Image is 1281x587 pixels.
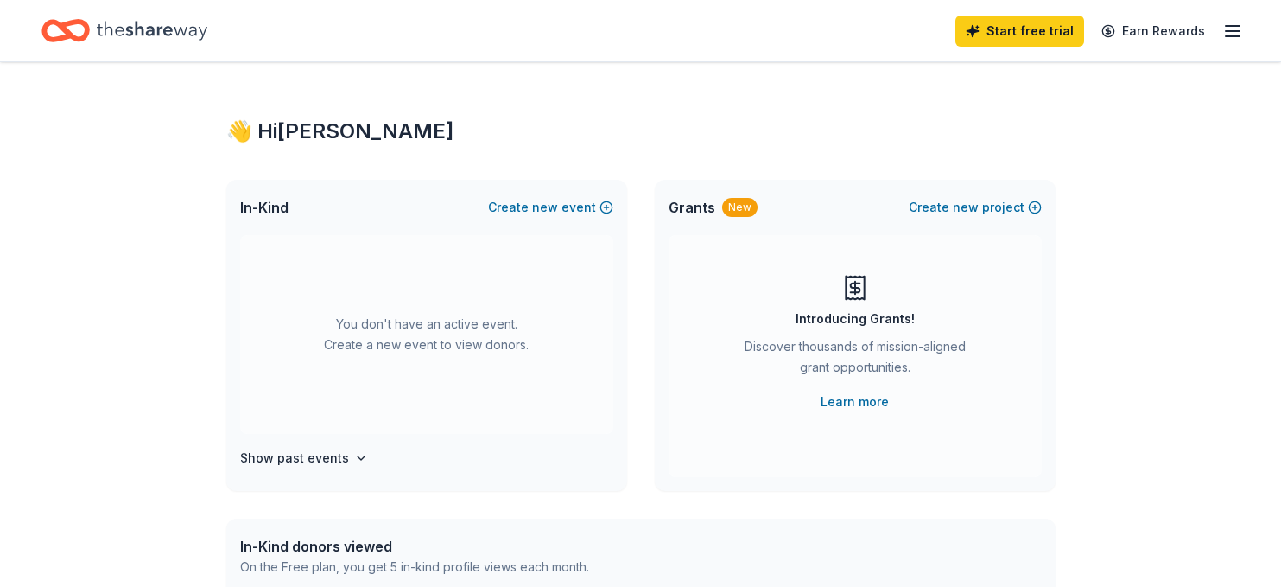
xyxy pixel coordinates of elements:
div: You don't have an active event. Create a new event to view donors. [240,235,613,434]
div: 👋 Hi [PERSON_NAME] [226,118,1056,145]
button: Createnewevent [488,197,613,218]
h4: Show past events [240,448,349,469]
div: In-Kind donors viewed [240,536,589,557]
a: Start free trial [955,16,1084,47]
button: Show past events [240,448,368,469]
div: On the Free plan, you get 5 in-kind profile views each month. [240,557,589,577]
span: new [953,197,979,218]
span: Grants [669,197,715,218]
span: In-Kind [240,197,289,218]
a: Home [41,10,207,51]
a: Learn more [821,392,889,412]
div: Discover thousands of mission-aligned grant opportunities. [738,336,973,385]
div: New [722,198,758,217]
button: Createnewproject [909,197,1042,218]
a: Earn Rewards [1091,16,1215,47]
div: Introducing Grants! [796,309,915,329]
span: new [532,197,558,218]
